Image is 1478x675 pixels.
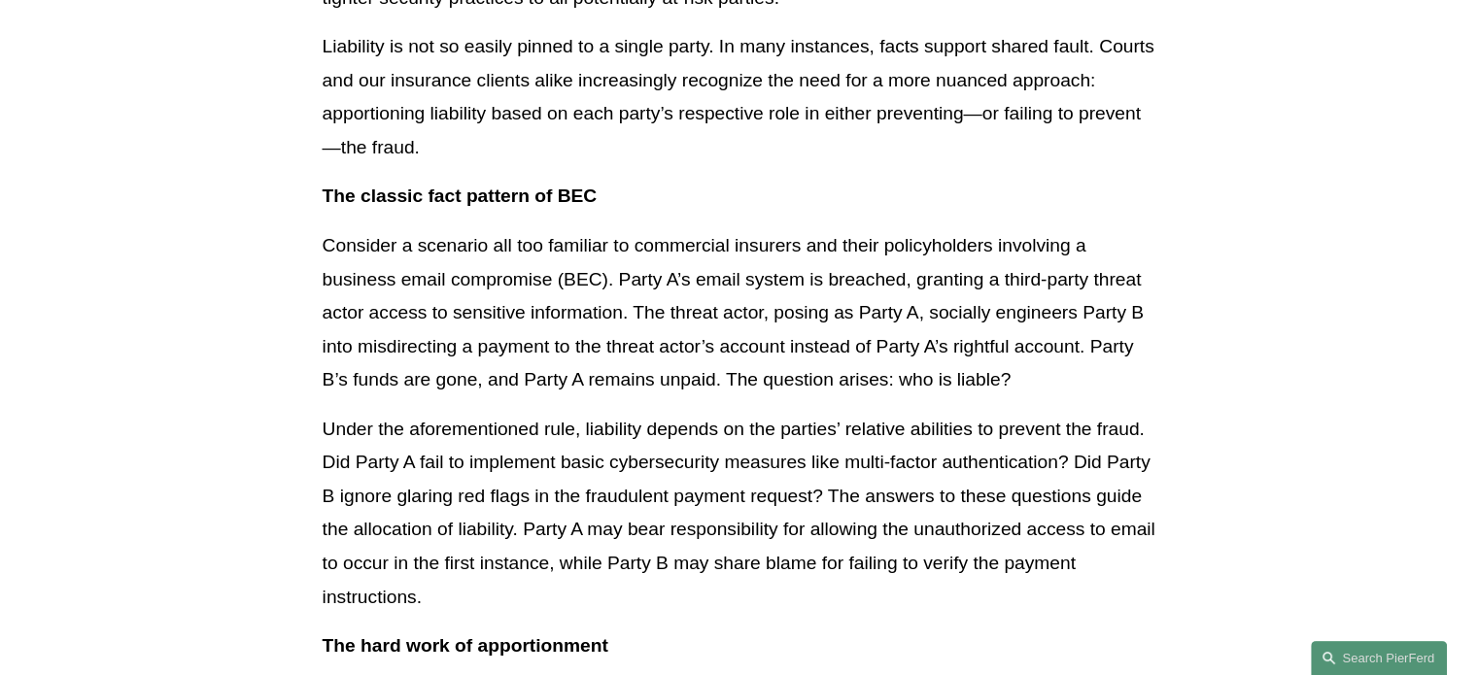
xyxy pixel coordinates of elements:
[323,30,1156,164] p: Liability is not so easily pinned to a single party. In many instances, facts support shared faul...
[1311,641,1447,675] a: Search this site
[323,413,1156,614] p: Under the aforementioned rule, liability depends on the parties’ relative abilities to prevent th...
[323,229,1156,397] p: Consider a scenario all too familiar to commercial insurers and their policyholders involving a b...
[323,186,598,206] strong: The classic fact pattern of BEC
[323,635,608,656] strong: The hard work of apportionment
